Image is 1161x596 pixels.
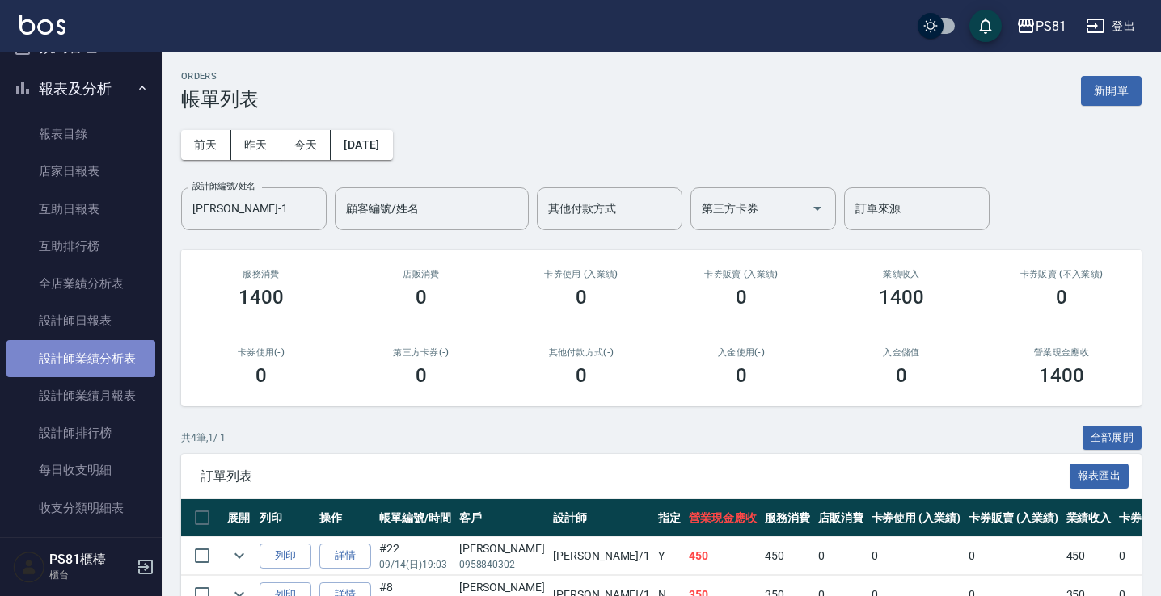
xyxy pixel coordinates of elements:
[6,265,155,302] a: 全店業績分析表
[6,302,155,339] a: 設計師日報表
[814,499,868,537] th: 店販消費
[6,153,155,190] a: 店家日報表
[685,537,761,575] td: 450
[281,130,331,160] button: 今天
[6,115,155,153] a: 報表目錄
[416,286,427,308] h3: 0
[1070,468,1129,483] a: 報表匯出
[868,499,965,537] th: 卡券使用 (入業績)
[965,499,1062,537] th: 卡券販賣 (入業績)
[227,544,251,568] button: expand row
[223,499,255,537] th: 展開
[879,286,924,308] h3: 1400
[1081,82,1142,98] a: 新開單
[681,347,802,358] h2: 入金使用(-)
[521,347,642,358] h2: 其他付款方式(-)
[736,286,747,308] h3: 0
[576,286,587,308] h3: 0
[1036,16,1066,36] div: PS81
[549,537,654,575] td: [PERSON_NAME] /1
[6,451,155,489] a: 每日收支明細
[6,377,155,414] a: 設計師業績月報表
[6,68,155,110] button: 報表及分析
[201,269,322,279] h3: 服務消費
[6,489,155,527] a: 收支分類明細表
[1070,464,1129,489] button: 報表匯出
[455,499,549,537] th: 客戶
[49,552,132,568] h5: PS81櫃檯
[239,286,284,308] h3: 1400
[654,537,685,575] td: Y
[681,269,802,279] h2: 卡券販賣 (入業績)
[1083,426,1142,451] button: 全部展開
[319,544,371,569] a: 詳情
[521,269,642,279] h2: 卡券使用 (入業績)
[761,537,814,575] td: 450
[1001,347,1122,358] h2: 營業現金應收
[315,499,375,537] th: 操作
[459,540,545,557] div: [PERSON_NAME]
[255,499,315,537] th: 列印
[49,568,132,582] p: 櫃台
[6,228,155,265] a: 互助排行榜
[1062,499,1116,537] th: 業績收入
[896,364,907,387] h3: 0
[1039,364,1084,387] h3: 1400
[6,340,155,377] a: 設計師業績分析表
[841,269,962,279] h2: 業績收入
[6,191,155,228] a: 互助日報表
[814,537,868,575] td: 0
[181,88,259,111] h3: 帳單列表
[201,347,322,358] h2: 卡券使用(-)
[841,347,962,358] h2: 入金儲值
[181,71,259,82] h2: ORDERS
[13,551,45,583] img: Person
[19,15,65,35] img: Logo
[804,195,830,221] button: Open
[6,533,155,575] button: 客戶管理
[361,347,482,358] h2: 第三方卡券(-)
[231,130,281,160] button: 昨天
[181,130,231,160] button: 前天
[654,499,685,537] th: 指定
[331,130,392,160] button: [DATE]
[1081,76,1142,106] button: 新開單
[181,430,226,445] p: 共 4 筆, 1 / 1
[260,544,311,569] button: 列印
[736,364,747,387] h3: 0
[416,364,427,387] h3: 0
[192,180,255,192] label: 設計師編號/姓名
[201,468,1070,485] span: 訂單列表
[576,364,587,387] h3: 0
[685,499,761,537] th: 營業現金應收
[6,414,155,451] a: 設計師排行榜
[549,499,654,537] th: 設計師
[255,364,267,387] h3: 0
[965,537,1062,575] td: 0
[375,499,455,537] th: 帳單編號/時間
[361,269,482,279] h2: 店販消費
[1056,286,1067,308] h3: 0
[1001,269,1122,279] h2: 卡券販賣 (不入業績)
[1010,10,1073,43] button: PS81
[375,537,455,575] td: #22
[761,499,814,537] th: 服務消費
[459,557,545,572] p: 0958840302
[1079,11,1142,41] button: 登出
[969,10,1002,42] button: save
[459,579,545,596] div: [PERSON_NAME]
[868,537,965,575] td: 0
[1062,537,1116,575] td: 450
[379,557,451,572] p: 09/14 (日) 19:03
